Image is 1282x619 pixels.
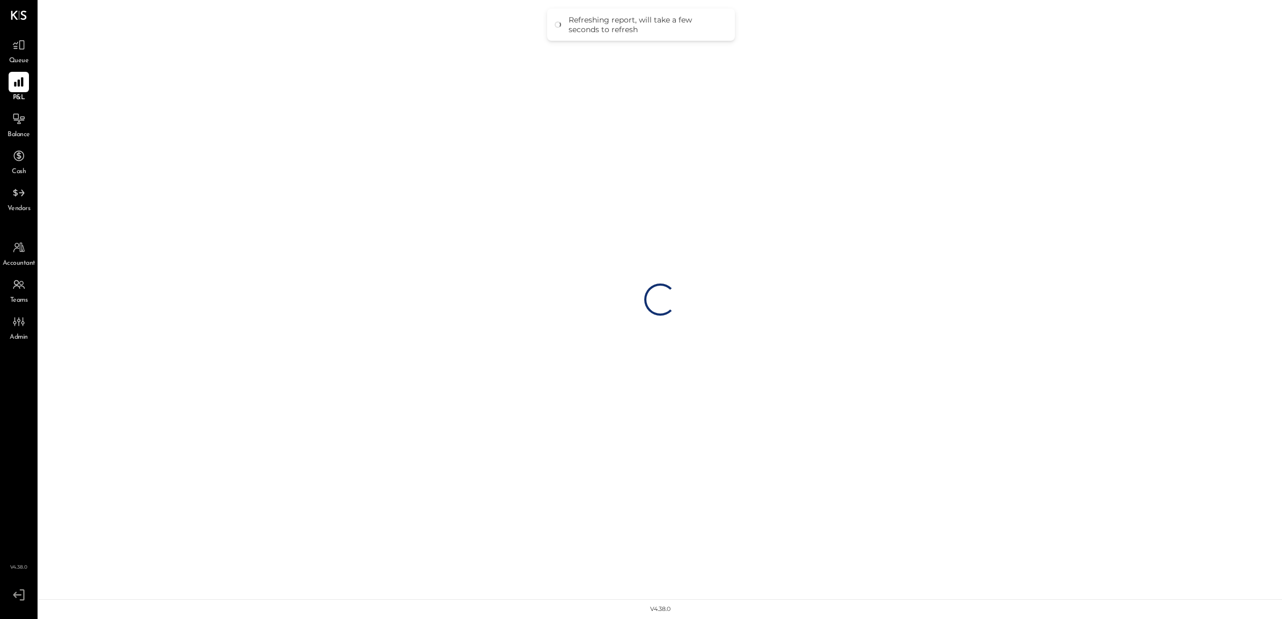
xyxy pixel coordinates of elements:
[8,204,31,214] span: Vendors
[1,237,37,269] a: Accountant
[1,35,37,66] a: Queue
[1,311,37,342] a: Admin
[1,72,37,103] a: P&L
[1,274,37,305] a: Teams
[3,259,35,269] span: Accountant
[9,56,29,66] span: Queue
[10,296,28,305] span: Teams
[650,605,671,614] div: v 4.38.0
[12,167,26,177] span: Cash
[1,183,37,214] a: Vendors
[8,130,30,140] span: Balance
[569,15,724,34] div: Refreshing report, will take a few seconds to refresh
[1,146,37,177] a: Cash
[13,93,25,103] span: P&L
[10,333,28,342] span: Admin
[1,109,37,140] a: Balance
